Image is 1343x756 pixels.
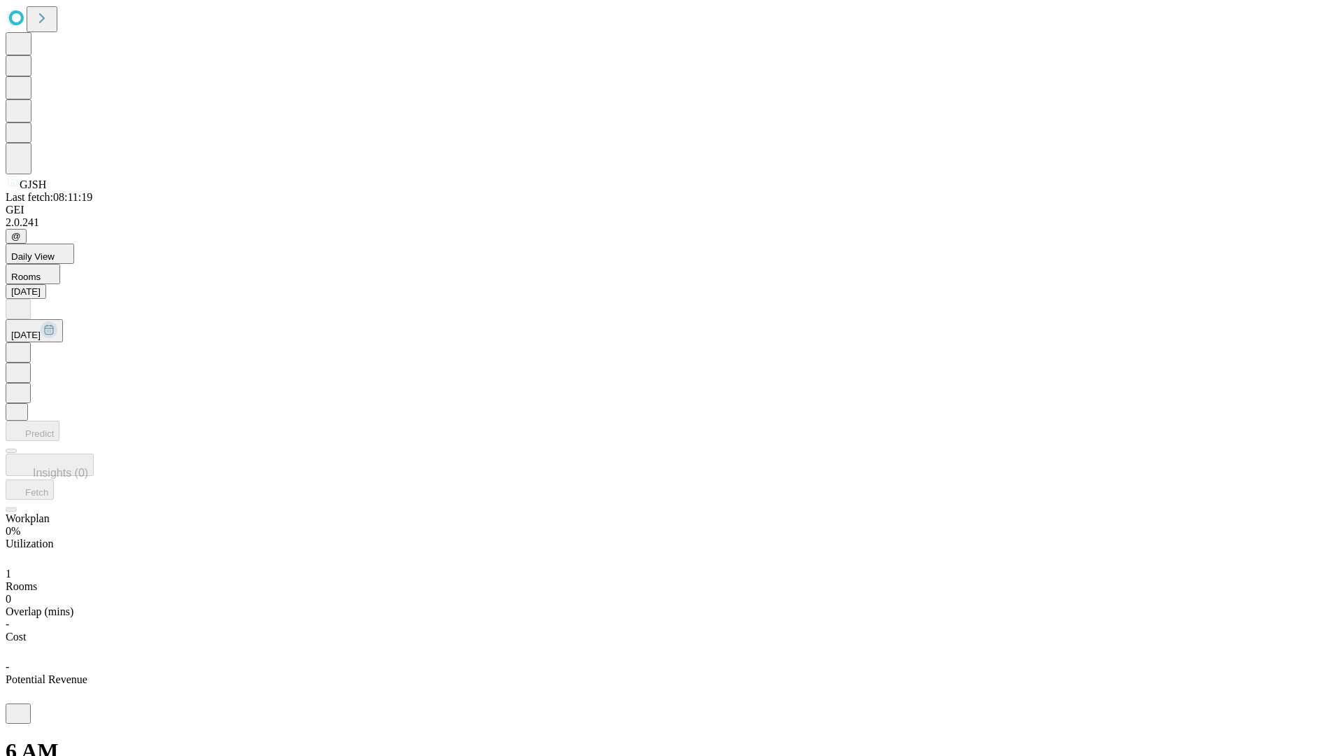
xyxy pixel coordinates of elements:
span: 0% [6,525,20,537]
span: Insights (0) [33,467,88,479]
span: Overlap (mins) [6,605,73,617]
button: [DATE] [6,284,46,299]
span: 1 [6,568,11,580]
button: Fetch [6,479,54,500]
button: @ [6,229,27,244]
span: Cost [6,631,26,643]
button: Predict [6,421,59,441]
span: GJSH [20,178,46,190]
span: Last fetch: 08:11:19 [6,191,92,203]
div: GEI [6,204,1337,216]
span: Potential Revenue [6,673,87,685]
span: - [6,661,9,673]
span: Daily View [11,251,55,262]
span: [DATE] [11,330,41,340]
span: Rooms [6,580,37,592]
span: 0 [6,593,11,605]
span: Workplan [6,512,50,524]
button: Rooms [6,264,60,284]
button: Insights (0) [6,454,94,476]
span: @ [11,231,21,241]
span: - [6,618,9,630]
button: Daily View [6,244,74,264]
div: 2.0.241 [6,216,1337,229]
button: [DATE] [6,319,63,342]
span: Rooms [11,272,41,282]
span: Utilization [6,538,53,549]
